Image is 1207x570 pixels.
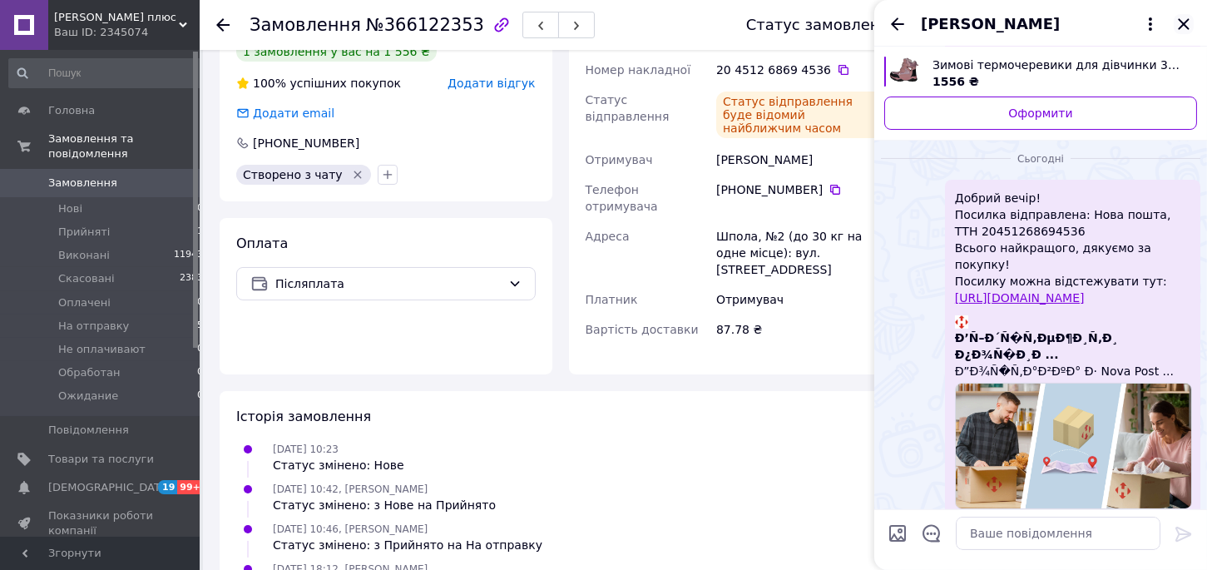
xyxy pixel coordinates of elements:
div: успішних покупок [236,75,401,92]
span: 99+ [177,480,205,494]
button: Назад [888,14,908,34]
span: Скасовані [58,271,115,286]
span: Історія замовлення [236,409,371,424]
span: Обработан [58,365,120,380]
span: 2383 [180,271,203,286]
span: [DEMOGRAPHIC_DATA] [48,480,171,495]
div: 12.10.2025 [881,150,1200,166]
span: Створено з чату [243,168,343,181]
span: Замовлення та повідомлення [48,131,200,161]
a: [URL][DOMAIN_NAME] [955,291,1085,305]
span: Платник [586,293,638,306]
div: 87.78 ₴ [713,315,888,344]
span: 19 [158,480,177,494]
span: Ожидание [58,389,118,404]
span: Телефон отримувача [586,183,658,213]
span: Статус відправлення [586,93,670,123]
span: Прийняті [58,225,110,240]
div: Статус змінено: Нове [273,457,404,473]
a: Оформити [884,97,1197,130]
span: Отримувач [586,153,653,166]
div: 20 4512 6869 4536 [716,62,884,78]
span: 11943 [174,248,203,263]
img: 5113201377_w640_h640_zimnie-termobotinki-dlya.jpg [889,57,919,87]
img: Ð’Ñ–Ð´Ñ�Ñ‚ÐµÐ¶Ð¸Ñ‚Ð¸ Ð¿Ð¾Ñ�Ð¸Ð ... [955,383,1192,509]
span: [PERSON_NAME] [921,13,1060,35]
span: Замовлення [48,176,117,191]
span: 100% [253,77,286,90]
span: Показники роботи компанії [48,508,154,538]
span: Повідомлення [48,423,129,438]
span: Номер накладної [586,63,691,77]
button: [PERSON_NAME] [921,13,1160,35]
span: [DATE] 10:46, [PERSON_NAME] [273,523,428,535]
div: Статус замовлення [746,17,899,33]
span: Головна [48,103,95,118]
span: Додати відгук [448,77,535,90]
img: Ð’Ñ–Ð´Ñ�Ñ‚ÐµÐ¶Ð¸Ñ‚Ð¸ Ð¿Ð¾Ñ�Ð¸Ð ... [955,315,968,329]
span: Вартість доставки [586,323,699,336]
button: Закрити [1174,14,1194,34]
div: Отримувач [713,285,888,315]
span: [DATE] 10:23 [273,444,339,455]
span: Виконані [58,248,110,263]
svg: Видалити мітку [351,168,364,181]
span: [DATE] 10:42, [PERSON_NAME] [273,483,428,495]
span: Післяплата [275,275,502,293]
div: Статус відправлення буде відомий найближчим часом [716,92,884,138]
a: Переглянути товар [884,57,1197,90]
div: [PERSON_NAME] [713,145,888,175]
span: Нові [58,201,82,216]
span: Добрий вечір! Посилка відправлена: Нова пошта, ТТН 20451268694536 Всього найкращого, дякуємо за п... [955,190,1190,306]
span: Оплачені [58,295,111,310]
div: Повернутися назад [216,17,230,33]
div: Додати email [235,105,336,121]
input: Пошук [8,58,205,88]
span: Оплата [236,235,288,251]
span: Адреса [586,230,630,243]
span: Ð’Ñ–Ð´Ñ�Ñ‚ÐµÐ¶Ð¸Ñ‚Ð¸ Ð¿Ð¾Ñ�Ð¸Ð ... [955,330,1190,363]
span: Товари та послуги [48,452,154,467]
span: Лана плюс [54,10,179,25]
div: Ваш ID: 2345074 [54,25,200,40]
span: Ð”Ð¾Ñ�Ñ‚Ð°Ð²ÐºÐ° Ð· Nova Post ... [955,363,1190,379]
div: [PHONE_NUMBER] [716,181,884,198]
button: Відкрити шаблони відповідей [921,523,942,544]
div: Шпола, №2 (до 30 кг на одне місце): вул. [STREET_ADDRESS] [713,221,888,285]
div: [PHONE_NUMBER] [251,135,361,151]
div: Статус змінено: з Нове на Прийнято [273,497,496,513]
span: Замовлення [250,15,361,35]
span: Не оплачивают [58,342,146,357]
span: На отправку [58,319,129,334]
div: Додати email [251,105,336,121]
span: Сьогодні [1011,152,1071,166]
span: №366122353 [366,15,484,35]
span: 1556 ₴ [932,75,979,88]
div: 1 замовлення у вас на 1 556 ₴ [236,42,437,62]
div: Статус змінено: з Прийнято на На отправку [273,537,542,553]
span: Зимові термочеревики для дівчинки 37 розмір, [PHONE_NUMBER] [932,57,1184,73]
